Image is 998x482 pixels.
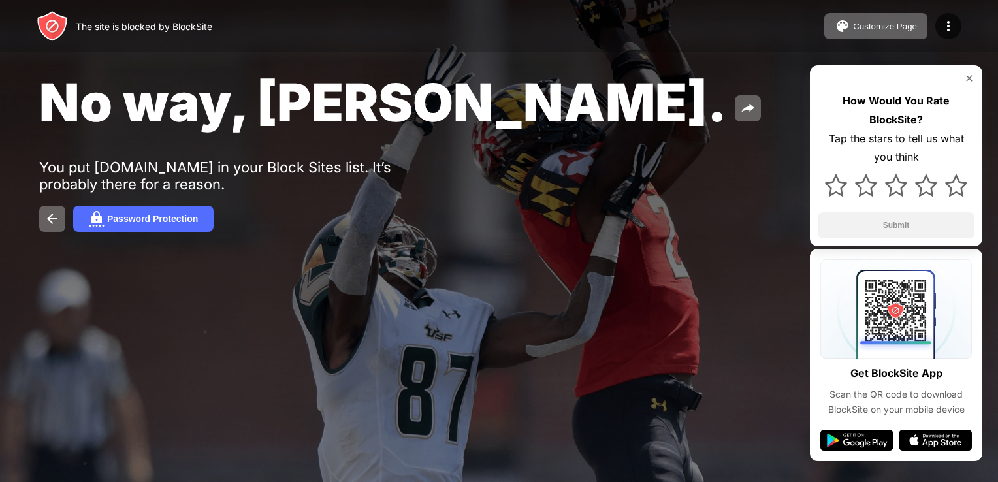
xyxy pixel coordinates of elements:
img: star.svg [945,174,967,197]
img: google-play.svg [820,430,893,451]
div: How Would You Rate BlockSite? [818,91,974,129]
div: You put [DOMAIN_NAME] in your Block Sites list. It’s probably there for a reason. [39,159,443,193]
img: pallet.svg [835,18,850,34]
div: Customize Page [853,22,917,31]
img: password.svg [89,211,105,227]
button: Customize Page [824,13,927,39]
div: The site is blocked by BlockSite [76,21,212,32]
button: Password Protection [73,206,214,232]
img: star.svg [885,174,907,197]
button: Submit [818,212,974,238]
div: Tap the stars to tell us what you think [818,129,974,167]
span: No way, [PERSON_NAME]. [39,71,727,134]
img: rate-us-close.svg [964,73,974,84]
img: share.svg [740,101,756,116]
img: star.svg [915,174,937,197]
div: Scan the QR code to download BlockSite on your mobile device [820,387,972,417]
iframe: Banner [39,317,348,467]
img: star.svg [855,174,877,197]
img: back.svg [44,211,60,227]
img: app-store.svg [899,430,972,451]
div: Password Protection [107,214,198,224]
img: qrcode.svg [820,259,972,359]
img: menu-icon.svg [941,18,956,34]
img: header-logo.svg [37,10,68,42]
img: star.svg [825,174,847,197]
div: Get BlockSite App [850,364,942,383]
